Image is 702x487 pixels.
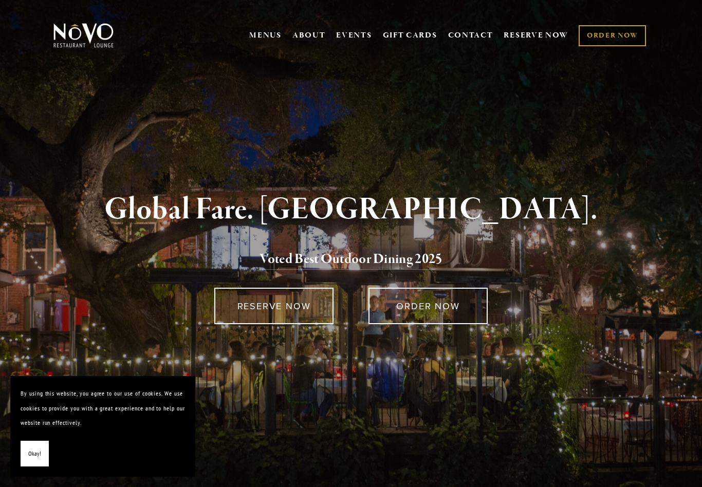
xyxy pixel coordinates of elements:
p: By using this website, you agree to our use of cookies. We use cookies to provide you with a grea... [21,386,185,430]
img: Novo Restaurant &amp; Lounge [51,23,116,48]
a: GIFT CARDS [383,26,437,45]
a: RESERVE NOW [504,26,568,45]
a: EVENTS [336,30,372,41]
span: Okay! [28,446,41,461]
a: ABOUT [292,30,326,41]
a: RESERVE NOW [214,288,334,324]
button: Okay! [21,441,49,467]
a: MENUS [249,30,282,41]
h2: 5 [69,249,633,270]
a: ORDER NOW [368,288,488,324]
strong: Global Fare. [GEOGRAPHIC_DATA]. [104,190,597,229]
a: ORDER NOW [579,25,646,46]
section: Cookie banner [10,376,195,477]
a: CONTACT [448,26,493,45]
a: Voted Best Outdoor Dining 202 [260,250,435,270]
